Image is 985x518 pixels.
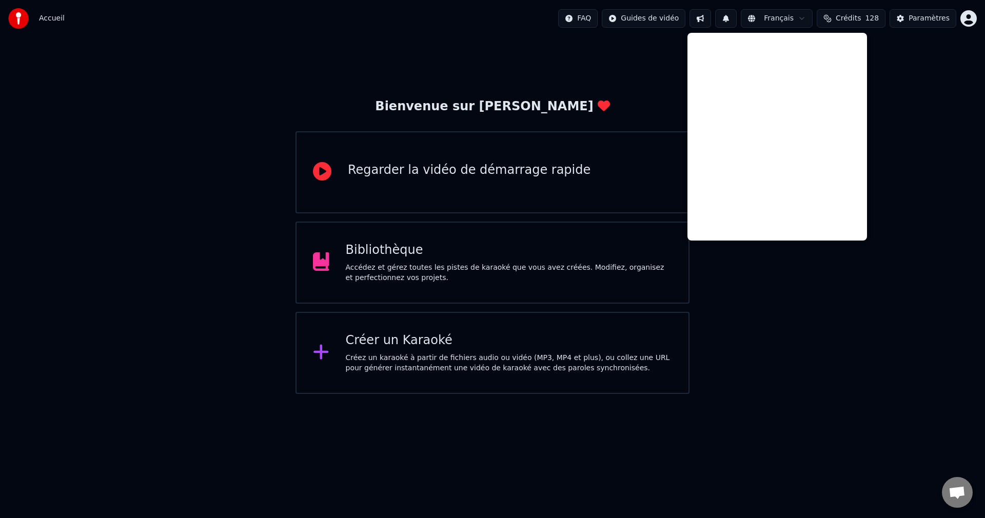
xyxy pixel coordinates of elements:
div: Paramètres [909,13,950,24]
nav: breadcrumb [39,13,65,24]
div: Créer un Karaoké [346,332,673,349]
div: Accédez et gérez toutes les pistes de karaoké que vous avez créées. Modifiez, organisez et perfec... [346,263,673,283]
div: Ouvrir le chat [942,477,973,508]
span: Crédits [836,13,861,24]
div: Bienvenue sur [PERSON_NAME] [375,98,609,115]
span: Accueil [39,13,65,24]
div: Créez un karaoké à partir de fichiers audio ou vidéo (MP3, MP4 et plus), ou collez une URL pour g... [346,353,673,373]
div: Regarder la vidéo de démarrage rapide [348,162,590,178]
div: Bibliothèque [346,242,673,258]
button: Paramètres [890,9,956,28]
button: Crédits128 [817,9,885,28]
button: FAQ [558,9,598,28]
img: youka [8,8,29,29]
span: 128 [865,13,879,24]
button: Guides de vidéo [602,9,685,28]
